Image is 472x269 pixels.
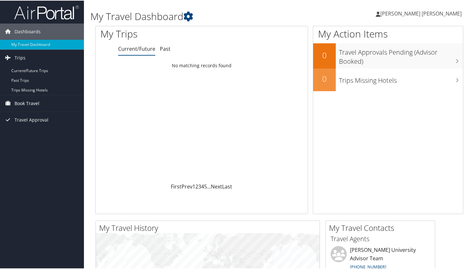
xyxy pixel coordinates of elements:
[14,4,79,19] img: airportal-logo.png
[222,182,232,189] a: Last
[15,95,39,111] span: Book Travel
[313,43,463,68] a: 0Travel Approvals Pending (Advisor Booked)
[198,182,201,189] a: 3
[201,182,204,189] a: 4
[380,9,462,16] span: [PERSON_NAME] [PERSON_NAME]
[207,182,211,189] span: …
[181,182,192,189] a: Prev
[204,182,207,189] a: 5
[313,68,463,91] a: 0Trips Missing Hotels
[350,263,386,269] a: [PHONE_NUMBER]
[100,27,214,40] h1: My Trips
[15,111,48,127] span: Travel Approval
[171,182,181,189] a: First
[118,45,155,52] a: Current/Future
[339,72,463,84] h3: Trips Missing Hotels
[331,234,430,243] h3: Travel Agents
[96,59,308,71] td: No matching records found
[313,49,336,60] h2: 0
[211,182,222,189] a: Next
[99,222,320,233] h2: My Travel History
[329,222,435,233] h2: My Travel Contacts
[313,27,463,40] h1: My Action Items
[15,23,41,39] span: Dashboards
[90,9,342,23] h1: My Travel Dashboard
[195,182,198,189] a: 2
[339,44,463,65] h3: Travel Approvals Pending (Advisor Booked)
[376,3,468,23] a: [PERSON_NAME] [PERSON_NAME]
[15,49,26,65] span: Trips
[313,73,336,84] h2: 0
[192,182,195,189] a: 1
[160,45,170,52] a: Past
